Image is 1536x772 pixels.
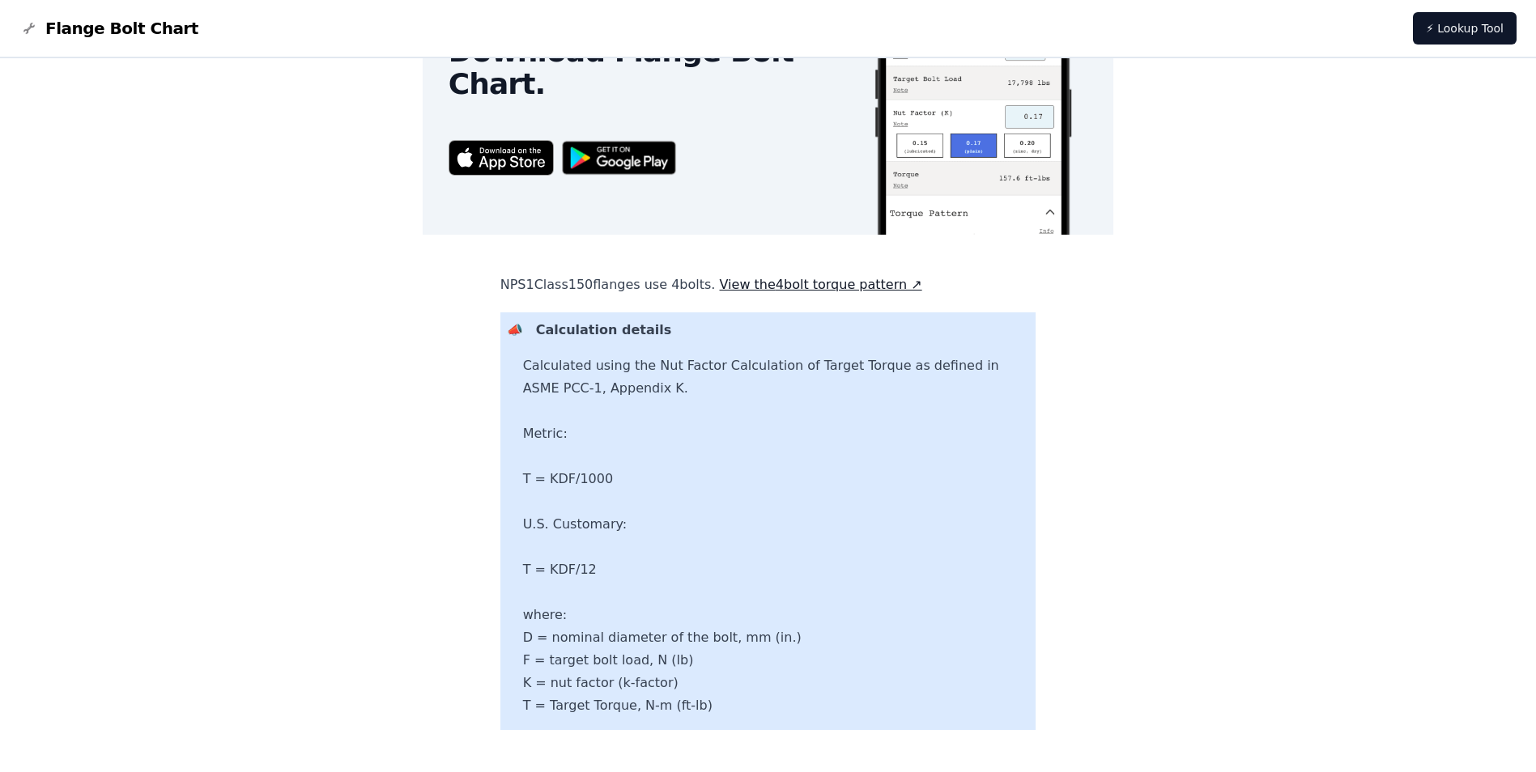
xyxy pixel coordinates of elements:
[1413,12,1517,45] a: ⚡ Lookup Tool
[449,36,847,100] h2: Download Flange Bolt Chart.
[523,354,1030,717] p: Calculated using the Nut Factor Calculation of Target Torque as defined in ASME PCC-1, Appendix K...
[720,277,922,292] a: View the4bolt torque pattern ↗
[554,133,685,184] img: Get it on Google Play
[19,17,198,40] a: Flange Bolt Chart LogoFlange Bolt Chart
[19,19,39,38] img: Flange Bolt Chart Logo
[45,17,198,40] span: Flange Bolt Chart
[449,140,554,175] img: App Store badge for the Flange Bolt Chart app
[500,274,1036,296] p: NPS 1 Class 150 flanges use 4 bolts.
[536,322,672,337] b: Calculation details
[507,319,523,717] p: 📣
